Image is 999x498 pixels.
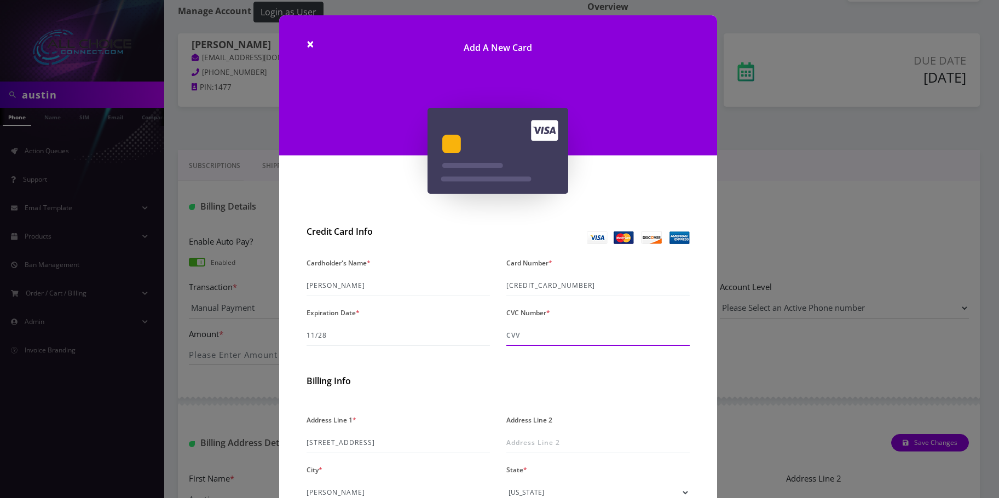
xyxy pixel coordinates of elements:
label: Card Number [506,255,552,271]
label: Expiration Date [307,305,360,321]
input: CVV [506,325,690,346]
h2: Billing Info [307,376,690,386]
img: Add A New Card [428,108,568,194]
button: Close [307,37,314,50]
label: Address Line 1 [307,412,356,428]
input: MM/YY [307,325,490,346]
label: State [506,462,527,478]
h2: Credit Card Info [307,227,490,237]
input: Address Line 1 [307,432,490,453]
input: Please Enter Cardholder’s Name [307,275,490,296]
input: Please Enter Card New Number [506,275,690,296]
span: × [307,34,314,53]
label: City [307,462,322,478]
img: Credit Card Info [587,231,690,244]
h1: Add A New Card [279,15,717,70]
input: Address Line 2 [506,432,690,453]
label: CVC Number [506,305,550,321]
label: Address Line 2 [506,412,552,428]
label: Cardholder's Name [307,255,371,271]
